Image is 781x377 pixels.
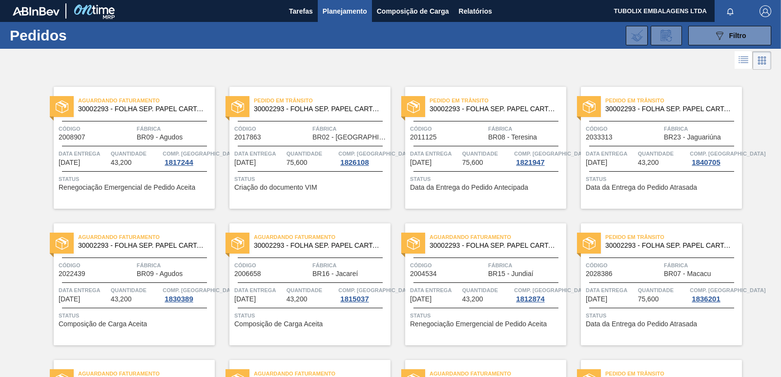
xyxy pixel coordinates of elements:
[59,320,147,328] span: Composição de Carga Aceita
[664,270,711,278] span: BR07 - Macacu
[410,260,486,270] span: Código
[234,134,261,141] span: 2017863
[586,270,613,278] span: 2028386
[664,260,740,270] span: Fábrica
[59,159,80,166] span: 10/09/2025
[583,237,596,250] img: status
[287,159,308,166] span: 75,600
[715,4,746,18] button: Notificações
[59,285,108,295] span: Data entrega
[234,184,317,191] span: Criação do documento VIM
[410,320,547,328] span: Renegociação Emergencial de Pedido Aceita
[586,159,607,166] span: 03/10/2025
[163,149,238,159] span: Comp. Carga
[586,134,613,141] span: 2033313
[234,320,323,328] span: Composição de Carga Aceita
[430,232,566,242] span: Aguardando Faturamento
[586,320,697,328] span: Data da Entrega do Pedido Atrasada
[566,223,742,345] a: statusPedido em Trânsito30002293 - FOLHA SEP. PAPEL CARTAO 1200x1000M 350gCódigo2028386FábricaBR0...
[56,100,68,113] img: status
[163,159,195,166] div: 1817244
[323,5,367,17] span: Planejamento
[688,26,771,45] button: Filtro
[254,232,390,242] span: Aguardando Faturamento
[410,174,564,184] span: Status
[338,285,414,295] span: Comp. Carga
[586,184,697,191] span: Data da Entrega do Pedido Atrasada
[231,237,244,250] img: status
[215,87,390,209] a: statusPedido em Trânsito30002293 - FOLHA SEP. PAPEL CARTAO 1200x1000M 350gCódigo2017863FábricaBR0...
[234,260,310,270] span: Código
[234,311,388,320] span: Status
[338,149,414,159] span: Comp. Carga
[462,296,483,303] span: 43,200
[390,223,566,345] a: statusAguardando Faturamento30002293 - FOLHA SEP. PAPEL CARTAO 1200x1000M 350gCódigo2004534Fábric...
[410,134,437,141] span: 2011125
[430,242,558,249] span: 30002293 - FOLHA SEP. PAPEL CARTAO 1200x1000M 350g
[234,270,261,278] span: 2006658
[78,242,207,249] span: 30002293 - FOLHA SEP. PAPEL CARTAO 1200x1000M 350g
[111,296,132,303] span: 43,200
[514,285,564,303] a: Comp. [GEOGRAPHIC_DATA]1812874
[410,159,432,166] span: 02/10/2025
[605,242,734,249] span: 30002293 - FOLHA SEP. PAPEL CARTAO 1200x1000M 350g
[234,159,256,166] span: 30/09/2025
[651,26,682,45] div: Solicitação de Revisão de Pedidos
[111,149,161,159] span: Quantidade
[605,232,742,242] span: Pedido em Trânsito
[690,285,765,295] span: Comp. Carga
[163,285,212,303] a: Comp. [GEOGRAPHIC_DATA]1830389
[163,295,195,303] div: 1830389
[312,270,358,278] span: BR16 - Jacareí
[234,124,310,134] span: Código
[690,149,740,166] a: Comp. [GEOGRAPHIC_DATA]1840705
[312,134,388,141] span: BR02 - Sergipe
[13,7,60,16] img: TNhmsLtSVTkK8tSr43FrP2fwEKptu5GPRR3wAAAABJRU5ErkJggg==
[78,105,207,113] span: 30002293 - FOLHA SEP. PAPEL CARTAO 1200x1000M 350g
[59,270,85,278] span: 2022439
[626,26,648,45] div: Importar Negociações dos Pedidos
[462,149,512,159] span: Quantidade
[56,237,68,250] img: status
[586,311,740,320] span: Status
[459,5,492,17] span: Relatórios
[488,260,564,270] span: Fábrica
[407,100,420,113] img: status
[514,149,564,166] a: Comp. [GEOGRAPHIC_DATA]1821947
[287,296,308,303] span: 43,200
[137,270,183,278] span: BR09 - Agudos
[254,96,390,105] span: Pedido em Trânsito
[338,159,370,166] div: 1826108
[488,134,537,141] span: BR08 - Teresina
[312,260,388,270] span: Fábrica
[566,87,742,209] a: statusPedido em Trânsito30002293 - FOLHA SEP. PAPEL CARTAO 1200x1000M 350gCódigo2033313FábricaBR2...
[735,51,753,70] div: Visão em Lista
[410,285,460,295] span: Data entrega
[514,149,590,159] span: Comp. Carga
[377,5,449,17] span: Composição de Carga
[39,87,215,209] a: statusAguardando Faturamento30002293 - FOLHA SEP. PAPEL CARTAO 1200x1000M 350gCódigo2008907Fábric...
[586,260,661,270] span: Código
[462,285,512,295] span: Quantidade
[430,96,566,105] span: Pedido em Trânsito
[163,285,238,295] span: Comp. Carga
[59,260,134,270] span: Código
[690,295,722,303] div: 1836201
[410,124,486,134] span: Código
[430,105,558,113] span: 30002293 - FOLHA SEP. PAPEL CARTAO 1200x1000M 350g
[231,100,244,113] img: status
[137,134,183,141] span: BR09 - Agudos
[410,184,528,191] span: Data da Entrega do Pedido Antecipada
[410,311,564,320] span: Status
[690,159,722,166] div: 1840705
[111,159,132,166] span: 43,200
[690,149,765,159] span: Comp. Carga
[287,149,336,159] span: Quantidade
[163,149,212,166] a: Comp. [GEOGRAPHIC_DATA]1817244
[287,285,336,295] span: Quantidade
[234,285,284,295] span: Data entrega
[583,100,596,113] img: status
[59,296,80,303] span: 03/10/2025
[638,159,659,166] span: 43,200
[78,232,215,242] span: Aguardando Faturamento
